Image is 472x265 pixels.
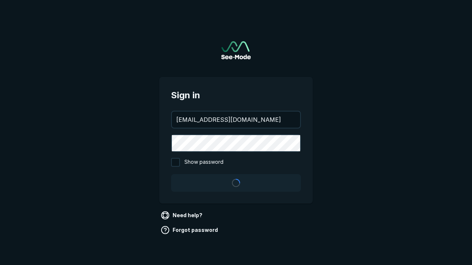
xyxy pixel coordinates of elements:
input: your@email.com [172,112,300,128]
a: Go to sign in [221,41,251,59]
a: Need help? [159,209,205,221]
img: See-Mode Logo [221,41,251,59]
span: Show password [184,158,223,167]
a: Forgot password [159,224,221,236]
span: Sign in [171,89,301,102]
